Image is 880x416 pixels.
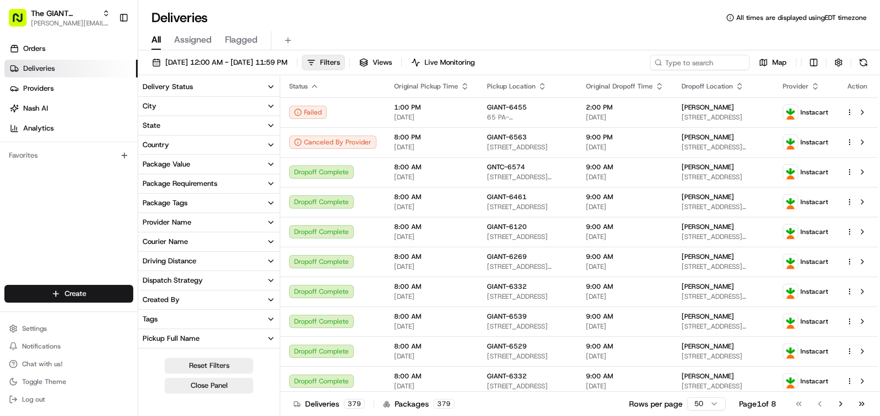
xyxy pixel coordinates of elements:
[22,324,47,333] span: Settings
[320,58,340,67] span: Filters
[138,271,280,290] button: Dispatch Strategy
[138,290,280,309] button: Created By
[487,103,527,112] span: GIANT-6455
[143,140,169,150] div: Country
[225,33,258,46] span: Flagged
[4,80,138,97] a: Providers
[4,321,133,336] button: Settings
[783,165,798,179] img: profile_instacart_ahold_partner.png
[394,82,458,91] span: Original Pickup Time
[143,256,196,266] div: Driving Distance
[138,77,280,96] button: Delivery Status
[586,352,664,361] span: [DATE]
[143,275,203,285] div: Dispatch Strategy
[22,395,45,404] span: Log out
[143,82,193,92] div: Delivery Status
[487,282,527,291] span: GIANT-6332
[143,353,216,363] div: Pickup Business Name
[487,222,527,231] span: GIANT-6120
[394,282,469,291] span: 8:00 AM
[586,193,664,201] span: 9:00 AM
[344,399,365,409] div: 379
[856,55,871,70] button: Refresh
[487,82,536,91] span: Pickup Location
[783,344,798,358] img: profile_instacart_ahold_partner.png
[682,342,734,351] span: [PERSON_NAME]
[151,9,208,27] h1: Deliveries
[487,342,527,351] span: GIANT-6529
[394,252,469,261] span: 8:00 AM
[682,113,765,122] span: [STREET_ADDRESS]
[682,322,765,331] span: [STREET_ADDRESS][PERSON_NAME]
[487,232,568,241] span: [STREET_ADDRESS]
[425,58,475,67] span: Live Monitoring
[394,113,469,122] span: [DATE]
[783,135,798,149] img: profile_instacart_ahold_partner.png
[394,312,469,321] span: 8:00 AM
[433,399,454,409] div: 379
[138,136,280,154] button: Country
[800,138,828,147] span: Instacart
[394,352,469,361] span: [DATE]
[682,372,734,381] span: [PERSON_NAME]
[487,202,568,211] span: [STREET_ADDRESS]
[4,40,138,58] a: Orders
[31,19,110,28] button: [PERSON_NAME][EMAIL_ADDRESS][PERSON_NAME][DOMAIN_NAME]
[682,382,765,391] span: [STREET_ADDRESS]
[174,33,212,46] span: Assigned
[65,289,86,299] span: Create
[487,173,568,181] span: [STREET_ADDRESS][PERSON_NAME][PERSON_NAME]
[783,254,798,269] img: profile_instacart_ahold_partner.png
[138,213,280,232] button: Provider Name
[800,317,828,326] span: Instacart
[406,55,480,70] button: Live Monitoring
[143,237,188,247] div: Courier Name
[586,342,664,351] span: 9:00 AM
[147,55,292,70] button: [DATE] 12:00 AM - [DATE] 11:59 PM
[354,55,397,70] button: Views
[682,292,765,301] span: [STREET_ADDRESS][PERSON_NAME]
[487,262,568,271] span: [STREET_ADDRESS][PERSON_NAME][PERSON_NAME]
[586,82,653,91] span: Original Dropoff Time
[138,194,280,212] button: Package Tags
[138,329,280,348] button: Pickup Full Name
[800,377,828,386] span: Instacart
[373,58,392,67] span: Views
[736,13,867,22] span: All times are displayed using EDT timezone
[22,377,66,386] span: Toggle Theme
[682,252,734,261] span: [PERSON_NAME]
[143,217,191,227] div: Provider Name
[394,103,469,112] span: 1:00 PM
[682,262,765,271] span: [STREET_ADDRESS][PERSON_NAME][PERSON_NAME]
[138,349,280,367] button: Pickup Business Name
[394,133,469,142] span: 8:00 PM
[151,33,161,46] span: All
[487,113,568,122] span: 65 PA-[GEOGRAPHIC_DATA], [GEOGRAPHIC_DATA]
[800,257,828,266] span: Instacart
[143,314,158,324] div: Tags
[394,202,469,211] span: [DATE]
[650,55,750,70] input: Type to search
[800,287,828,296] span: Instacart
[586,382,664,391] span: [DATE]
[783,105,798,119] img: profile_instacart_ahold_partner.png
[487,312,527,321] span: GIANT-6539
[682,232,765,241] span: [STREET_ADDRESS][PERSON_NAME]
[586,372,664,381] span: 9:00 AM
[586,113,664,122] span: [DATE]
[682,143,765,152] span: [STREET_ADDRESS][PERSON_NAME]
[682,103,734,112] span: [PERSON_NAME]
[846,82,869,91] div: Action
[294,398,365,409] div: Deliveries
[487,292,568,301] span: [STREET_ADDRESS]
[394,342,469,351] span: 8:00 AM
[4,285,133,303] button: Create
[143,159,190,169] div: Package Value
[629,398,683,409] p: Rows per page
[682,82,733,91] span: Dropoff Location
[138,252,280,271] button: Driving Distance
[586,282,664,291] span: 9:00 AM
[23,84,54,93] span: Providers
[138,155,280,174] button: Package Value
